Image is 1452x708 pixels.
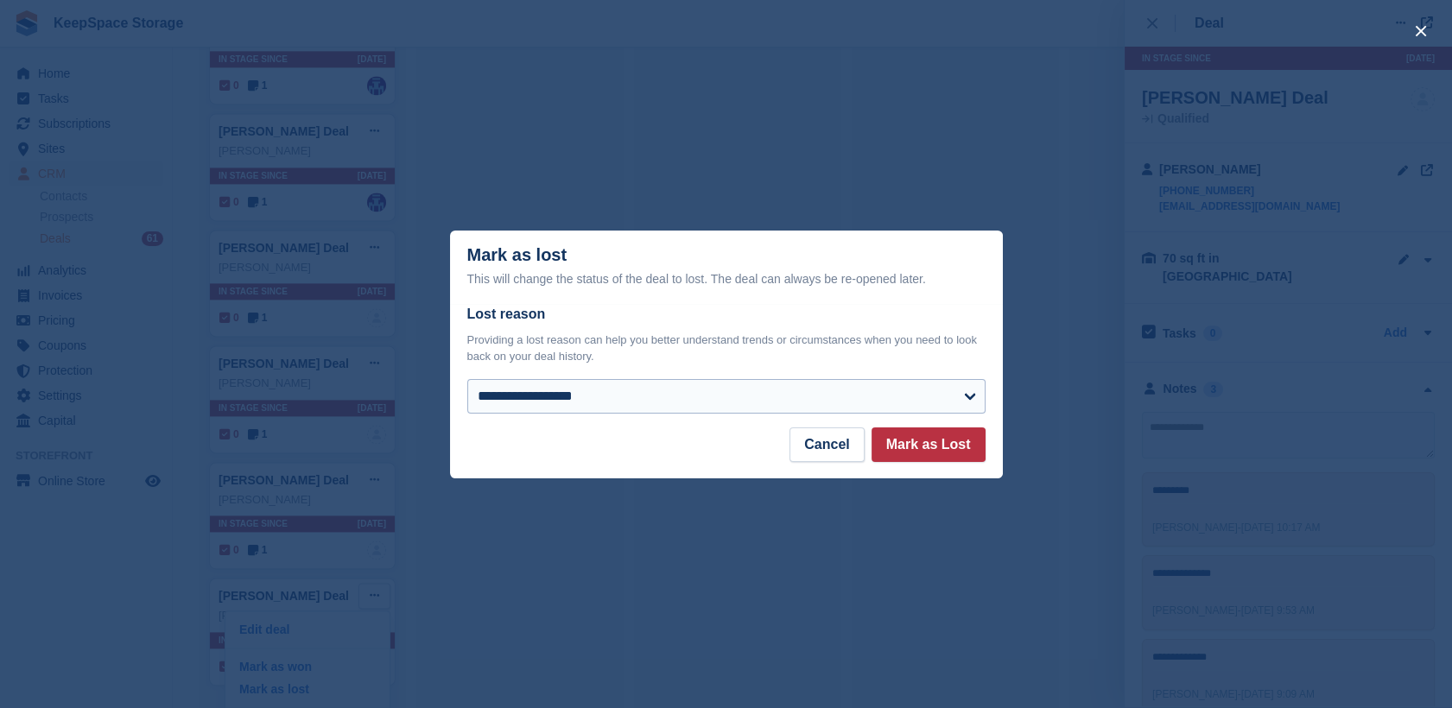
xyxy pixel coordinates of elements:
div: This will change the status of the deal to lost. The deal can always be re-opened later. [467,269,986,289]
button: Mark as Lost [872,427,986,462]
p: Providing a lost reason can help you better understand trends or circumstances when you need to l... [467,332,986,365]
button: Cancel [789,427,864,462]
div: Mark as lost [467,245,986,289]
button: close [1407,17,1435,45]
label: Lost reason [467,304,986,325]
